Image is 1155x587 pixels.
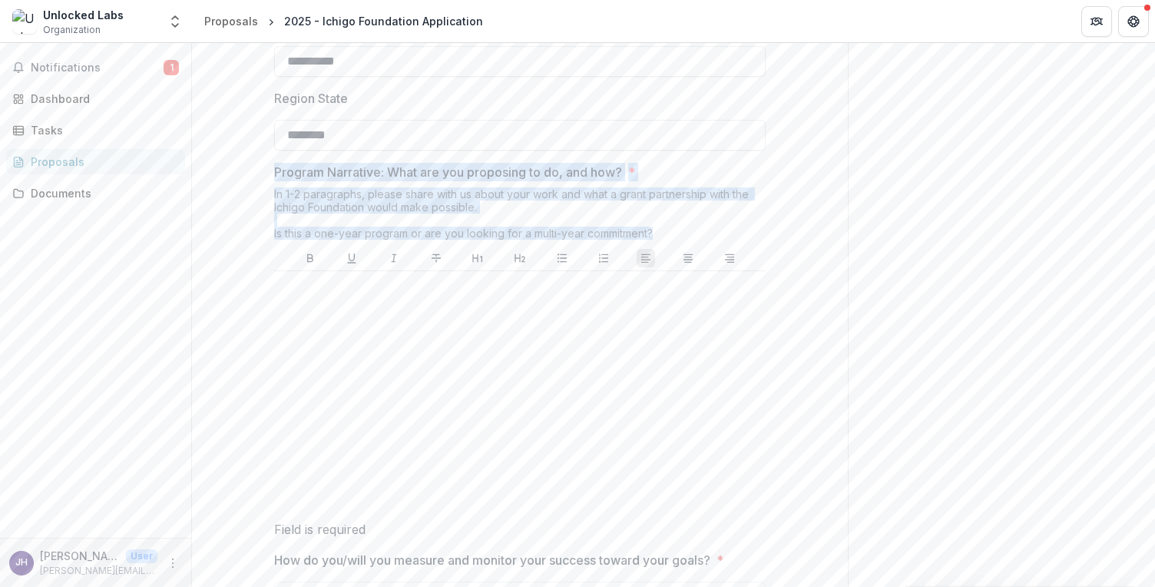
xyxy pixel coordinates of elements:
button: Partners [1081,6,1112,37]
a: Proposals [6,149,185,174]
a: Documents [6,181,185,206]
div: Dashboard [31,91,173,107]
p: [PERSON_NAME][EMAIL_ADDRESS][DOMAIN_NAME] [40,564,157,578]
button: Get Help [1118,6,1149,37]
p: User [126,549,157,563]
div: 2025 - Ichigo Foundation Application [284,13,483,29]
div: In 1-2 paragraphs, please share with us about your work and what a grant partnership with the Ich... [274,187,766,246]
div: Unlocked Labs [43,7,124,23]
div: Proposals [31,154,173,170]
button: Open entity switcher [164,6,186,37]
a: Tasks [6,118,185,143]
div: Tasks [31,122,173,138]
button: Notifications1 [6,55,185,80]
button: Align Center [679,249,697,267]
div: Field is required [274,520,766,539]
button: Bold [301,249,319,267]
div: Documents [31,185,173,201]
nav: breadcrumb [198,10,489,32]
p: How do you/will you measure and monitor your success toward your goals? [274,551,710,569]
div: Proposals [204,13,258,29]
button: Underline [343,249,361,267]
button: Heading 1 [468,249,487,267]
p: Program Narrative: What are you proposing to do, and how? [274,163,622,181]
button: Heading 2 [511,249,529,267]
span: Organization [43,23,101,37]
button: Bullet List [553,249,571,267]
p: [PERSON_NAME] [40,548,120,564]
span: Notifications [31,61,164,75]
button: Align Right [720,249,739,267]
button: Align Left [637,249,655,267]
p: Region State [274,89,348,108]
a: Dashboard [6,86,185,111]
a: Proposals [198,10,264,32]
button: Strike [427,249,445,267]
button: More [164,554,182,572]
img: Unlocked Labs [12,9,37,34]
button: Ordered List [594,249,613,267]
button: Italicize [385,249,403,267]
span: 1 [164,60,179,75]
div: Jessica Hicklin [15,558,28,568]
